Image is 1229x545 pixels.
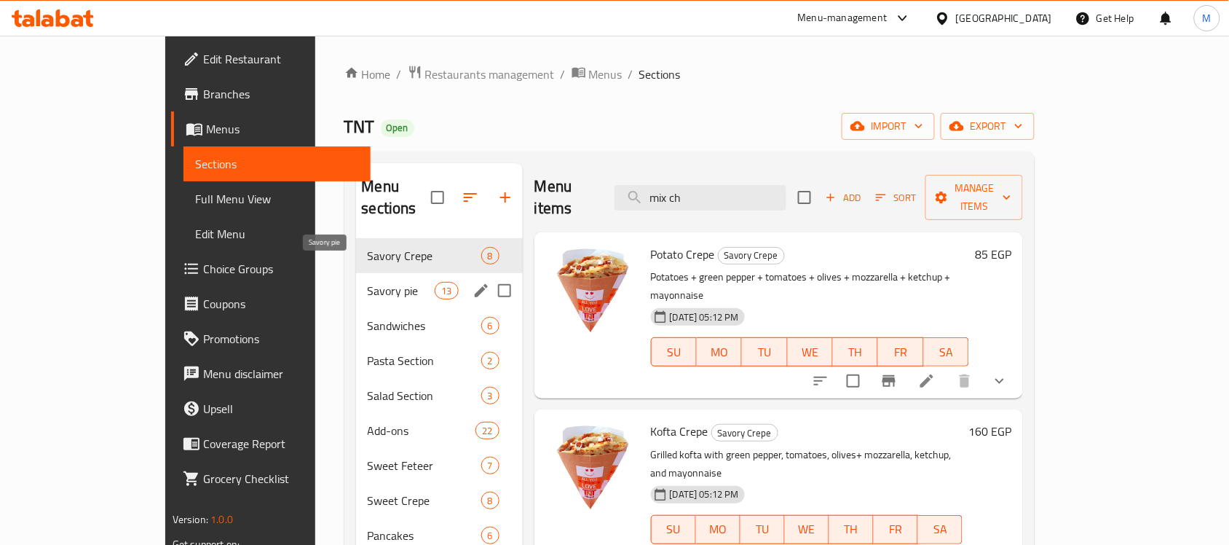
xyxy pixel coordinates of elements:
[798,9,888,27] div: Menu-management
[368,282,435,299] span: Savory pie
[876,189,916,206] span: Sort
[183,146,371,181] a: Sections
[589,66,623,83] span: Menus
[482,319,499,333] span: 6
[878,337,923,366] button: FR
[356,343,523,378] div: Pasta Section2
[789,182,820,213] span: Select section
[481,457,499,474] div: items
[703,342,736,363] span: MO
[488,180,523,215] button: Add section
[203,85,359,103] span: Branches
[203,470,359,487] span: Grocery Checklist
[344,110,375,143] span: TNT
[362,176,431,219] h2: Menu sections
[853,117,923,136] span: import
[368,352,481,369] span: Pasta Section
[368,457,481,474] span: Sweet Feteer
[664,310,745,324] span: [DATE] 05:12 PM
[991,372,1008,390] svg: Show Choices
[368,422,476,439] span: Add-ons
[356,378,523,413] div: Salad Section3
[839,342,872,363] span: TH
[651,337,697,366] button: SU
[657,519,690,540] span: SU
[866,187,925,209] span: Sort items
[203,295,359,313] span: Coupons
[397,66,402,83] li: /
[651,268,969,305] p: Potatoes + green pepper + tomatoes + olives + mozzarella + ketchup + mayonnaise
[918,372,936,390] a: Edit menu item
[344,65,1035,84] nav: breadcrumb
[803,364,838,399] button: sort-choices
[838,366,869,396] span: Select to update
[470,280,492,302] button: edit
[368,317,481,334] span: Sandwiches
[368,247,481,264] span: Savory Crepe
[195,190,359,208] span: Full Menu View
[171,42,371,77] a: Edit Restaurant
[481,352,499,369] div: items
[171,286,371,321] a: Coupons
[651,243,715,265] span: Potato Crepe
[657,342,691,363] span: SU
[482,354,499,368] span: 2
[171,356,371,391] a: Menu disclaimer
[924,519,957,540] span: SA
[572,65,623,84] a: Menus
[425,66,555,83] span: Restaurants management
[435,282,458,299] div: items
[206,120,359,138] span: Menus
[842,113,935,140] button: import
[381,122,414,134] span: Open
[356,483,523,518] div: Sweet Crepe8
[664,487,745,501] span: [DATE] 05:12 PM
[195,225,359,243] span: Edit Menu
[368,527,481,544] div: Pancakes
[203,435,359,452] span: Coverage Report
[785,515,829,544] button: WE
[203,50,359,68] span: Edit Restaurant
[561,66,566,83] li: /
[930,342,963,363] span: SA
[171,461,371,496] a: Grocery Checklist
[968,421,1011,442] h6: 160 EGP
[788,337,833,366] button: WE
[829,515,874,544] button: TH
[872,364,906,399] button: Branch-specific-item
[711,424,778,442] div: Savory Crepe
[712,425,778,442] span: Savory Crepe
[947,364,982,399] button: delete
[481,317,499,334] div: items
[203,330,359,348] span: Promotions
[823,189,863,206] span: Add
[952,117,1023,136] span: export
[171,111,371,146] a: Menus
[183,216,371,251] a: Edit Menu
[748,342,781,363] span: TU
[482,459,499,473] span: 7
[183,181,371,216] a: Full Menu View
[696,515,740,544] button: MO
[982,364,1017,399] button: show more
[482,494,499,508] span: 8
[195,155,359,173] span: Sections
[171,426,371,461] a: Coverage Report
[481,492,499,509] div: items
[740,515,785,544] button: TU
[702,519,735,540] span: MO
[614,185,786,211] input: search
[171,391,371,426] a: Upsell
[368,387,481,404] span: Salad Section
[925,175,1023,220] button: Manage items
[833,337,878,366] button: TH
[481,527,499,544] div: items
[203,400,359,417] span: Upsell
[1203,10,1212,26] span: M
[482,529,499,543] span: 6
